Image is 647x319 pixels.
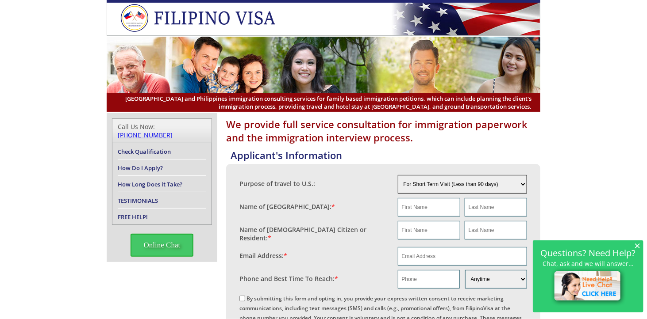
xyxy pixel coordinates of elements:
a: [PHONE_NUMBER] [118,131,173,139]
a: FREE HELP! [118,213,148,221]
label: Phone and Best Time To Reach: [239,274,338,283]
img: live-chat-icon.png [551,267,626,306]
input: By submitting this form and opting in, you provide your express written consent to receive market... [239,296,245,301]
input: Last Name [465,221,527,239]
label: Name of [GEOGRAPHIC_DATA]: [239,202,335,211]
div: Call Us Now: [118,122,206,139]
a: How Do I Apply? [118,164,163,172]
label: Purpose of travel to U.S.: [239,179,315,188]
span: [GEOGRAPHIC_DATA] and Philippines immigration consulting services for family based immigration pe... [116,95,531,110]
input: First Name [398,198,460,216]
select: Phone and Best Reach Time are required. [465,270,527,289]
input: Email Address [398,247,528,266]
span: Online Chat [131,234,194,257]
h4: Applicant's Information [231,148,540,162]
a: Check Qualification [118,148,171,156]
a: TESTIMONIALS [118,197,158,205]
a: How Long Does it Take? [118,180,182,188]
input: Phone [398,270,460,289]
h2: Questions? Need Help? [537,249,639,257]
label: Name of [DEMOGRAPHIC_DATA] Citizen or Resident: [239,225,389,242]
span: × [634,242,640,249]
label: Email Address: [239,251,287,260]
input: Last Name [465,198,527,216]
p: Chat, ask and we will answer... [537,260,639,267]
input: First Name [398,221,460,239]
h1: We provide full service consultation for immigration paperwork and the immigration interview proc... [226,118,540,144]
